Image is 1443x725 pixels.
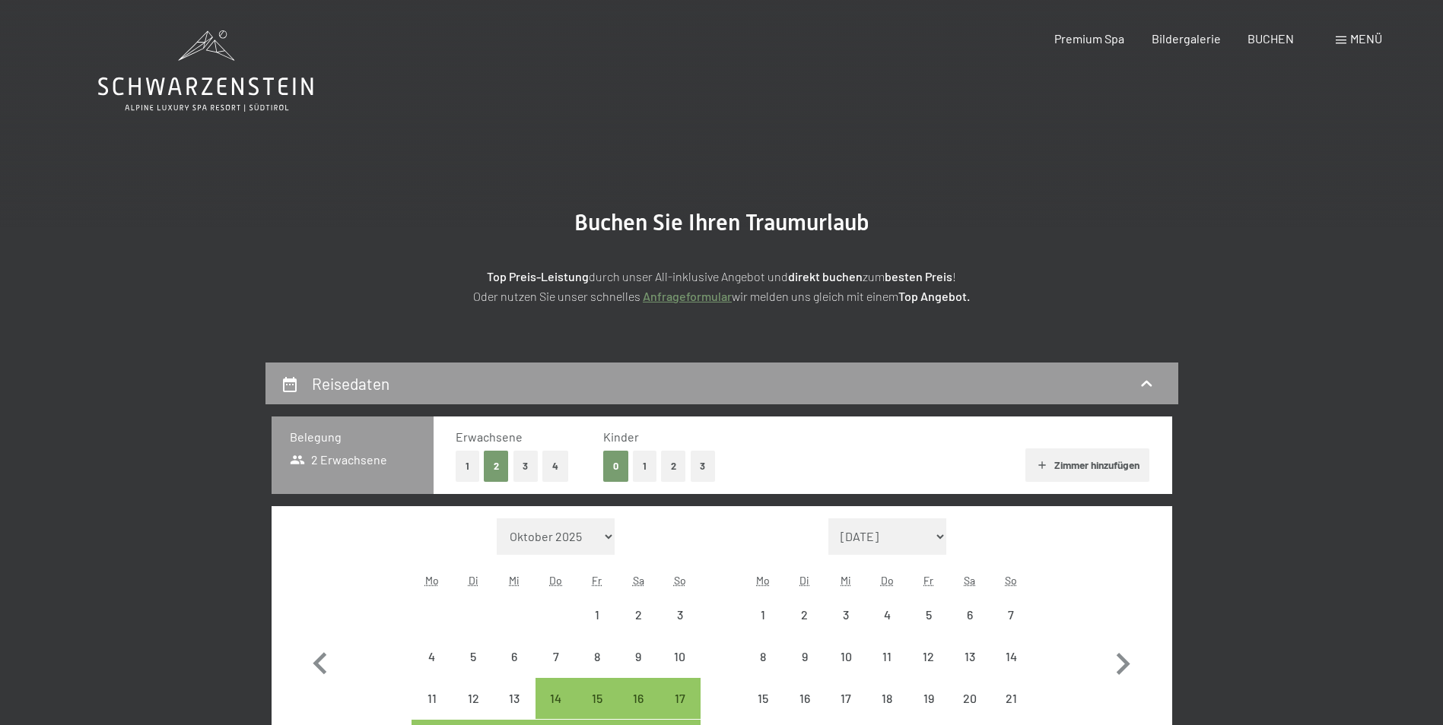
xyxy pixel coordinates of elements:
div: 11 [868,651,906,689]
div: Mon Jun 15 2026 [742,678,783,719]
div: Tue Jun 16 2026 [784,678,825,719]
div: 2 [619,609,657,647]
div: 1 [578,609,616,647]
div: 1 [744,609,782,647]
strong: Top Angebot. [898,289,970,303]
span: Menü [1350,31,1382,46]
div: Fri Jun 05 2026 [907,594,949,635]
div: Anreise nicht möglich [659,636,700,677]
div: Fri May 01 2026 [577,594,618,635]
div: 13 [951,651,989,689]
strong: besten Preis [885,269,952,283]
div: Fri Jun 19 2026 [907,678,949,719]
div: Anreise nicht möglich [825,678,866,719]
div: Sun May 03 2026 [659,594,700,635]
div: Anreise nicht möglich [618,636,659,677]
div: 3 [660,609,698,647]
div: Anreise nicht möglich [494,678,535,719]
div: Tue May 12 2026 [453,678,494,719]
div: Sat Jun 06 2026 [949,594,990,635]
div: Anreise möglich [659,678,700,719]
div: Mon Jun 08 2026 [742,636,783,677]
abbr: Mittwoch [509,574,520,587]
strong: Top Preis-Leistung [487,269,589,283]
div: 8 [744,651,782,689]
p: durch unser All-inklusive Angebot und zum ! Oder nutzen Sie unser schnelles wir melden uns gleich... [342,267,1102,306]
div: 4 [413,651,451,689]
div: Mon May 04 2026 [412,636,453,677]
div: Anreise nicht möglich [618,594,659,635]
div: Sat Jun 20 2026 [949,678,990,719]
div: Anreise nicht möglich [907,678,949,719]
div: Anreise nicht möglich [866,636,907,677]
button: 3 [691,451,716,482]
button: 2 [484,451,509,482]
a: BUCHEN [1248,31,1294,46]
div: Anreise nicht möglich [453,636,494,677]
div: 7 [537,651,575,689]
div: 10 [827,651,865,689]
div: Sun May 10 2026 [659,636,700,677]
div: Sat May 16 2026 [618,678,659,719]
div: Anreise nicht möglich [742,678,783,719]
span: 2 Erwachsene [290,451,388,468]
div: Anreise nicht möglich [784,594,825,635]
div: Anreise nicht möglich [577,636,618,677]
abbr: Samstag [633,574,644,587]
abbr: Dienstag [799,574,809,587]
abbr: Mittwoch [841,574,851,587]
div: Anreise nicht möglich [949,594,990,635]
button: 3 [513,451,539,482]
div: Anreise nicht möglich [412,636,453,677]
button: 4 [542,451,568,482]
div: 4 [868,609,906,647]
abbr: Sonntag [674,574,686,587]
div: Anreise nicht möglich [866,678,907,719]
abbr: Freitag [923,574,933,587]
h3: Belegung [290,429,415,445]
div: Anreise nicht möglich [825,594,866,635]
div: Anreise nicht möglich [784,636,825,677]
div: Wed May 13 2026 [494,678,535,719]
span: Buchen Sie Ihren Traumurlaub [574,209,869,236]
div: Anreise nicht möglich [494,636,535,677]
span: Bildergalerie [1152,31,1221,46]
div: 9 [619,651,657,689]
div: Anreise möglich [577,678,618,719]
div: 6 [951,609,989,647]
div: Anreise nicht möglich [990,594,1031,635]
abbr: Montag [756,574,770,587]
abbr: Montag [425,574,439,587]
abbr: Dienstag [469,574,478,587]
div: Anreise möglich [618,678,659,719]
div: Wed Jun 17 2026 [825,678,866,719]
div: Wed Jun 03 2026 [825,594,866,635]
a: Premium Spa [1054,31,1124,46]
button: 2 [661,451,686,482]
div: 9 [786,651,824,689]
div: Anreise nicht möglich [990,678,1031,719]
div: Sat May 09 2026 [618,636,659,677]
abbr: Freitag [592,574,602,587]
div: 5 [454,651,492,689]
button: 1 [633,451,656,482]
div: Sun Jun 21 2026 [990,678,1031,719]
div: Tue Jun 02 2026 [784,594,825,635]
div: 3 [827,609,865,647]
div: Thu May 07 2026 [536,636,577,677]
div: 8 [578,651,616,689]
div: Fri May 15 2026 [577,678,618,719]
div: 14 [992,651,1030,689]
div: Mon May 11 2026 [412,678,453,719]
div: Anreise nicht möglich [412,678,453,719]
div: 10 [660,651,698,689]
div: Anreise nicht möglich [453,678,494,719]
div: Anreise nicht möglich [536,636,577,677]
strong: direkt buchen [788,269,863,283]
div: 5 [909,609,947,647]
div: Anreise nicht möglich [907,636,949,677]
div: 2 [786,609,824,647]
div: Thu Jun 18 2026 [866,678,907,719]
